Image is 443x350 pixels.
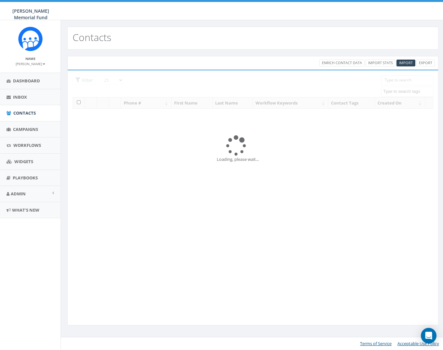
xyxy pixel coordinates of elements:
[13,78,40,84] span: Dashboard
[13,110,36,116] span: Contacts
[396,60,415,66] a: Import
[16,61,45,66] a: [PERSON_NAME]
[13,142,41,148] span: Workflows
[421,328,436,343] div: Open Intercom Messenger
[399,60,413,65] span: CSV files only
[13,175,38,181] span: Playbooks
[12,8,49,21] span: [PERSON_NAME] Memorial Fund
[11,191,26,197] span: Admin
[366,60,395,66] a: Import Stats
[319,60,365,66] a: Enrich Contact Data
[217,156,289,162] div: Loading, please wait...
[360,341,392,346] a: Terms of Service
[73,32,111,43] h2: Contacts
[13,126,38,132] span: Campaigns
[13,94,27,100] span: Inbox
[322,60,362,65] span: Enrich Contact Data
[14,159,33,164] span: Widgets
[12,207,39,213] span: What's New
[25,56,35,61] small: Name
[18,27,43,51] img: Rally_Corp_Icon.png
[397,341,439,346] a: Acceptable Use Policy
[399,60,413,65] span: Import
[416,60,435,66] a: Export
